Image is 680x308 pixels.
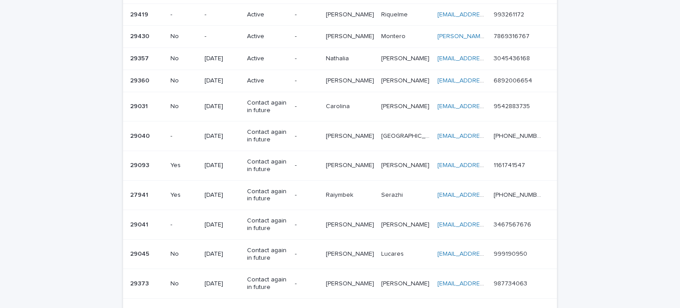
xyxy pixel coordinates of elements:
[130,160,151,169] p: 29093
[494,278,529,288] p: 987734063
[437,162,537,168] a: [EMAIL_ADDRESS][DOMAIN_NAME]
[123,92,557,121] tr: 2903129031 No[DATE]Contact again in future-CarolinaCarolina [PERSON_NAME][PERSON_NAME] [EMAIL_ADD...
[123,70,557,92] tr: 2936029360 No[DATE]Active-[PERSON_NAME][PERSON_NAME] [PERSON_NAME][PERSON_NAME] [EMAIL_ADDRESS][D...
[381,131,432,140] p: [GEOGRAPHIC_DATA]
[205,221,240,229] p: [DATE]
[130,278,151,288] p: 29373
[130,53,151,62] p: 29357
[381,101,431,110] p: [PERSON_NAME]
[247,158,288,173] p: Contact again in future
[295,77,318,85] p: -
[247,55,288,62] p: Active
[205,162,240,169] p: [DATE]
[247,188,288,203] p: Contact again in future
[205,250,240,258] p: [DATE]
[130,75,151,85] p: 29360
[130,190,150,199] p: 27941
[170,133,197,140] p: -
[123,269,557,299] tr: 2937329373 No[DATE]Contact again in future-[PERSON_NAME][PERSON_NAME] [PERSON_NAME][PERSON_NAME] ...
[247,247,288,262] p: Contact again in future
[123,239,557,269] tr: 2904529045 No[DATE]Contact again in future-[PERSON_NAME][PERSON_NAME] LucaresLucares [EMAIL_ADDRE...
[170,221,197,229] p: -
[326,75,376,85] p: [PERSON_NAME]
[205,11,240,19] p: -
[170,33,197,40] p: No
[494,131,545,140] p: +57 320 885 8934
[247,33,288,40] p: Active
[295,133,318,140] p: -
[123,151,557,180] tr: 2909329093 Yes[DATE]Contact again in future-[PERSON_NAME][PERSON_NAME] [PERSON_NAME][PERSON_NAME]...
[130,249,151,258] p: 29045
[170,103,197,110] p: No
[123,210,557,240] tr: 2904129041 -[DATE]Contact again in future-[PERSON_NAME][PERSON_NAME] [PERSON_NAME][PERSON_NAME] [...
[437,55,537,62] a: [EMAIL_ADDRESS][DOMAIN_NAME]
[130,219,150,229] p: 29041
[494,31,531,40] p: 7869316767
[494,160,527,169] p: 1161741547
[170,191,197,199] p: Yes
[494,249,529,258] p: 999190950
[381,160,431,169] p: [PERSON_NAME]
[295,280,318,288] p: -
[295,162,318,169] p: -
[494,219,533,229] p: 3467567676
[437,222,537,228] a: [EMAIL_ADDRESS][DOMAIN_NAME]
[295,221,318,229] p: -
[205,77,240,85] p: [DATE]
[295,250,318,258] p: -
[247,217,288,232] p: Contact again in future
[123,26,557,48] tr: 2943029430 No-Active-[PERSON_NAME][PERSON_NAME] MonteroMontero [PERSON_NAME][EMAIL_ADDRESS][PERSO...
[381,249,406,258] p: Lucares
[170,280,197,288] p: No
[170,162,197,169] p: Yes
[170,77,197,85] p: No
[381,75,431,85] p: [PERSON_NAME]
[295,191,318,199] p: -
[494,101,532,110] p: 9542883735
[295,11,318,19] p: -
[381,190,405,199] p: Serazhi
[437,12,537,18] a: [EMAIL_ADDRESS][DOMAIN_NAME]
[494,9,526,19] p: 993261172
[295,33,318,40] p: -
[123,48,557,70] tr: 2935729357 No[DATE]Active-NathaliaNathalia [PERSON_NAME][PERSON_NAME] [EMAIL_ADDRESS][DOMAIN_NAME...
[326,249,376,258] p: [PERSON_NAME]
[381,219,431,229] p: [PERSON_NAME]
[247,129,288,144] p: Contact again in future
[123,4,557,26] tr: 2941929419 --Active-[PERSON_NAME][PERSON_NAME] RiquelmeRiquelme [EMAIL_ADDRESS][DOMAIN_NAME] 9932...
[326,9,376,19] p: [PERSON_NAME]
[205,133,240,140] p: [DATE]
[130,31,151,40] p: 29430
[437,251,537,257] a: [EMAIL_ADDRESS][DOMAIN_NAME]
[437,78,537,84] a: [EMAIL_ADDRESS][DOMAIN_NAME]
[326,53,351,62] p: Nathalia
[247,99,288,114] p: Contact again in future
[381,53,431,62] p: [PERSON_NAME]
[326,160,376,169] p: [PERSON_NAME]
[295,55,318,62] p: -
[326,278,376,288] p: [PERSON_NAME]
[326,190,355,199] p: Raiymbek
[326,31,376,40] p: [PERSON_NAME]
[247,11,288,19] p: Active
[437,103,537,109] a: [EMAIL_ADDRESS][DOMAIN_NAME]
[326,101,352,110] p: Carolina
[381,9,410,19] p: Riquelme
[123,180,557,210] tr: 2794127941 Yes[DATE]Contact again in future-RaiymbekRaiymbek SerazhiSerazhi [EMAIL_ADDRESS][DOMAI...
[437,133,537,139] a: [EMAIL_ADDRESS][DOMAIN_NAME]
[494,190,545,199] p: [PHONE_NUMBER]
[205,33,240,40] p: -
[130,9,150,19] p: 29419
[170,55,197,62] p: No
[494,75,534,85] p: 6892006654
[381,278,431,288] p: [PERSON_NAME]
[123,121,557,151] tr: 2904029040 -[DATE]Contact again in future-[PERSON_NAME][PERSON_NAME] [GEOGRAPHIC_DATA][GEOGRAPHIC...
[381,31,407,40] p: Montero
[130,131,151,140] p: 29040
[130,101,150,110] p: 29031
[326,131,376,140] p: [PERSON_NAME]
[205,280,240,288] p: [DATE]
[494,53,532,62] p: 3045436168
[437,281,537,287] a: [EMAIL_ADDRESS][DOMAIN_NAME]
[247,276,288,291] p: Contact again in future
